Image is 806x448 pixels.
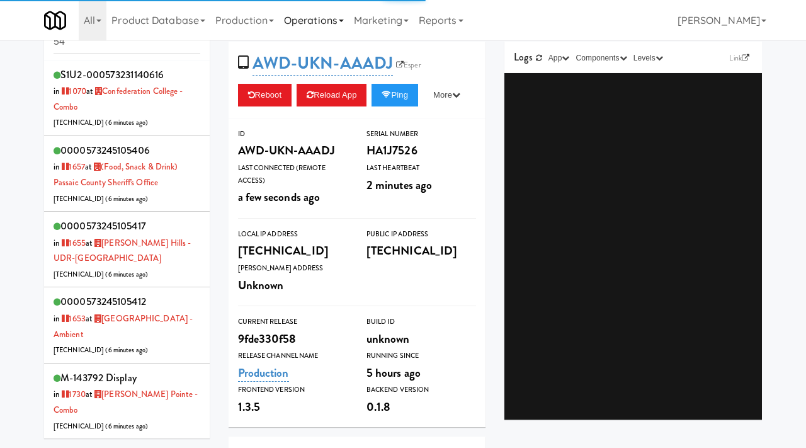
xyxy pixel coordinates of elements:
span: 6 minutes ago [108,422,145,431]
span: in [54,388,86,400]
a: Production [238,364,289,382]
li: 0000573245105406in 1657at (Food, Snack & Drink) Passaic County Sheriff's Office[TECHNICAL_ID] (6 ... [44,136,210,212]
div: Unknown [238,275,348,296]
a: 1070 [60,85,86,97]
li: M-143792 Displayin 1730at [PERSON_NAME] Pointe - Combo[TECHNICAL_ID] (6 minutes ago) [44,364,210,439]
div: [TECHNICAL_ID] [366,240,476,261]
div: Current Release [238,316,348,328]
button: Components [573,52,630,64]
a: 1653 [60,313,86,325]
div: Serial Number [366,128,476,141]
button: More [423,84,470,106]
span: in [54,313,86,325]
img: Micromart [44,9,66,32]
a: (Food, Snack & Drink) Passaic County Sheriff's Office [54,161,178,188]
button: App [545,52,573,64]
div: unknown [366,328,476,350]
div: Local IP Address [238,228,348,241]
span: at [54,85,183,113]
div: 9fde330f58 [238,328,348,350]
div: [TECHNICAL_ID] [238,240,348,261]
button: Ping [372,84,418,106]
a: Confederation College - Combo [54,85,183,113]
span: in [54,161,85,173]
button: Reboot [238,84,292,106]
span: at [54,388,198,416]
div: HA1J7526 [366,140,476,161]
span: Logs [514,50,532,64]
a: [PERSON_NAME] Pointe - Combo [54,388,198,416]
span: 2 minutes ago [366,176,432,193]
span: 0000573245105417 [60,219,146,233]
a: [PERSON_NAME] Hills - UDR-[GEOGRAPHIC_DATA] [54,237,191,265]
div: 0.1.8 [366,396,476,418]
span: [TECHNICAL_ID] ( ) [54,270,148,279]
input: Search tablets [54,30,200,54]
span: [TECHNICAL_ID] ( ) [54,194,148,204]
span: at [54,161,178,188]
li: 0000573245105417in 1655at [PERSON_NAME] Hills - UDR-[GEOGRAPHIC_DATA][TECHNICAL_ID] (6 minutes ago) [44,212,210,287]
li: S1U2-000573231140616in 1070at Confederation College - Combo[TECHNICAL_ID] (6 minutes ago) [44,60,210,136]
span: a few seconds ago [238,188,321,205]
span: at [54,237,191,265]
span: [TECHNICAL_ID] ( ) [54,422,148,431]
span: in [54,237,86,249]
li: 0000573245105412in 1653at [GEOGRAPHIC_DATA] - Ambient[TECHNICAL_ID] (6 minutes ago) [44,287,210,363]
div: AWD-UKN-AAADJ [238,140,348,161]
a: Link [726,52,752,64]
div: Running Since [366,350,476,362]
span: 5 hours ago [366,364,421,381]
a: AWD-UKN-AAADJ [253,51,393,76]
div: Release Channel Name [238,350,348,362]
span: M-143792 Display [60,370,137,385]
a: [GEOGRAPHIC_DATA] - Ambient [54,313,193,340]
span: 6 minutes ago [108,118,145,127]
a: 1657 [60,161,85,173]
div: Public IP Address [366,228,476,241]
a: 1730 [60,388,86,400]
span: S1U2-000573231140616 [60,67,164,82]
div: ID [238,128,348,141]
div: 1.3.5 [238,396,348,418]
button: Levels [630,52,666,64]
div: [PERSON_NAME] Address [238,262,348,275]
div: Last Connected (Remote Access) [238,162,348,187]
div: Backend Version [366,384,476,396]
span: [TECHNICAL_ID] ( ) [54,118,148,127]
span: 6 minutes ago [108,345,145,355]
a: Esper [393,59,424,71]
span: at [54,313,193,340]
div: Last Heartbeat [366,162,476,175]
span: [TECHNICAL_ID] ( ) [54,345,148,355]
div: Build Id [366,316,476,328]
span: 0000573245105412 [60,294,146,309]
span: 0000573245105406 [60,143,150,158]
a: 1655 [60,237,86,249]
div: Frontend Version [238,384,348,396]
span: in [54,85,86,97]
span: 6 minutes ago [108,270,145,279]
button: Reload App [297,84,366,106]
span: 6 minutes ago [108,194,145,204]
